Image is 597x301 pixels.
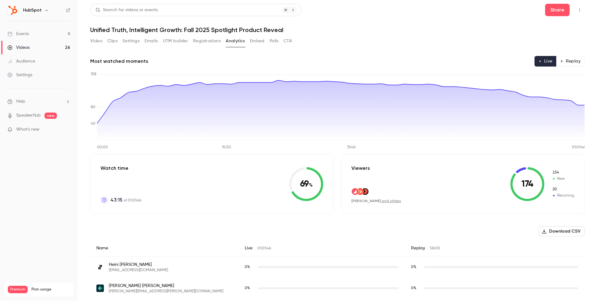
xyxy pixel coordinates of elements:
img: deriv.com [362,188,368,195]
p: Watch time [100,164,141,172]
span: Live watch time [245,264,255,270]
div: Events [7,31,29,37]
img: getcontrast.io [352,188,359,195]
div: Live [238,240,405,257]
button: Embed [250,36,265,46]
span: 43:15 [110,196,122,204]
div: , [351,198,401,204]
button: Top Bar Actions [575,5,585,15]
tspan: 158 [91,72,96,76]
button: Video [90,36,102,46]
img: solita.dk [96,263,104,271]
span: Help [16,98,25,105]
button: Registrations [193,36,221,46]
button: Emails [145,36,158,46]
img: hubspot.com [357,188,363,195]
span: What's new [16,126,39,133]
tspan: 80 [91,105,95,109]
tspan: 40 [91,122,95,126]
tspan: 00:00 [97,146,108,149]
span: Live watch time [245,285,255,291]
span: 58:00 [430,247,440,250]
span: [PERSON_NAME] [351,199,381,203]
span: 01:01:46 [257,247,271,250]
img: doxy.me [96,285,104,292]
h1: Unified Truth, Intelligent Growth: Fall 2025 Spotlight Product Reveal [90,26,585,34]
span: [EMAIL_ADDRESS][DOMAIN_NAME] [109,268,168,273]
div: Name [90,240,238,257]
p: Viewers [351,164,370,172]
button: Analytics [226,36,245,46]
button: Polls [270,36,279,46]
div: Audience [7,58,35,64]
img: HubSpot [8,5,18,15]
span: New [552,176,574,182]
button: Share [545,4,570,16]
tspan: 31:40 [347,146,356,149]
button: Settings [123,36,140,46]
div: Replay [405,240,585,257]
span: Premium [8,286,28,293]
div: hjo@solita.dk [90,257,585,278]
span: Replay watch time [411,285,421,291]
span: Replay watch time [411,264,421,270]
tspan: 15:50 [222,146,231,149]
div: Settings [7,72,32,78]
li: help-dropdown-opener [7,98,70,105]
button: UTM builder [163,36,188,46]
span: Heini [PERSON_NAME] [109,262,168,268]
button: Replay [556,56,585,67]
p: of 01:01:46 [110,196,141,204]
div: Videos [7,44,30,51]
span: [PERSON_NAME][EMAIL_ADDRESS][PERSON_NAME][DOMAIN_NAME] [109,289,223,294]
span: 0 % [245,265,250,269]
span: 0 % [245,286,250,290]
button: CTA [284,36,292,46]
h2: Most watched moments [90,58,148,65]
a: and others [382,199,401,203]
span: 0 % [411,286,416,290]
iframe: Noticeable Trigger [63,127,70,132]
a: SpeakerHub [16,112,41,119]
button: Download CSV [539,226,585,236]
tspan: 01:01:46 [572,146,585,149]
span: New [552,170,574,175]
span: Returning [552,193,574,198]
div: Search for videos or events [95,7,158,13]
span: Plan usage [31,287,70,292]
div: amelia.ahluwalia@doxy.me [90,278,585,299]
button: Live [535,56,557,67]
span: 0 % [411,265,416,269]
h6: HubSpot [23,7,42,13]
button: Clips [107,36,118,46]
span: Returning [552,187,574,192]
span: [PERSON_NAME] [PERSON_NAME] [109,283,223,289]
span: new [44,113,57,119]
